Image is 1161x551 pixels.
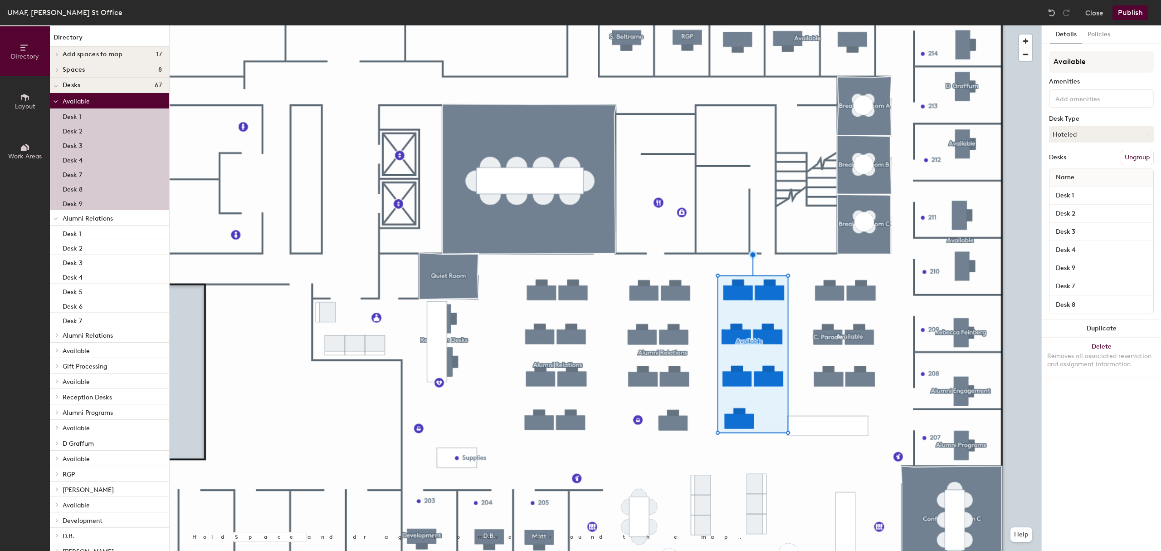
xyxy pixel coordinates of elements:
p: Desk 4 [63,154,83,164]
span: Reception Desks [63,394,112,401]
p: Desk 4 [63,271,83,281]
img: Undo [1047,8,1056,17]
p: Desk 9 [63,197,83,208]
button: Help [1010,527,1032,542]
span: Spaces [63,66,85,74]
div: Amenities [1049,78,1154,85]
span: RGP [63,471,75,478]
span: Gift Processing [63,363,107,370]
span: Available [63,502,90,509]
span: Directory [11,53,39,60]
h1: Directory [50,33,169,47]
span: Add spaces to map [63,51,123,58]
button: DeleteRemoves all associated reservation and assignment information [1042,338,1161,378]
button: Ungroup [1121,150,1154,165]
button: Hoteled [1049,126,1154,143]
p: Desk 1 [63,110,81,121]
p: Desk 6 [63,300,83,310]
img: Redo [1062,8,1071,17]
button: Duplicate [1042,320,1161,338]
span: Available [63,98,90,105]
p: Desk 3 [63,256,83,267]
p: Desk 2 [63,125,83,135]
span: Alumni Programs [63,409,113,417]
span: Layout [15,103,35,110]
span: Available [63,378,90,386]
div: UMAF, [PERSON_NAME] St Office [7,7,122,18]
span: Alumni Relations [63,332,113,339]
button: Publish [1112,5,1148,20]
input: Unnamed desk [1051,226,1151,238]
p: Desk 3 [63,139,83,150]
div: Removes all associated reservation and assignment information [1047,352,1156,369]
span: D Graffum [63,440,94,448]
p: Desk 8 [63,183,83,193]
button: Close [1085,5,1103,20]
span: 8 [158,66,162,74]
input: Unnamed desk [1051,280,1151,293]
p: Desk 7 [63,168,82,179]
button: Policies [1082,25,1116,44]
span: Available [63,424,90,432]
span: 17 [156,51,162,58]
span: [PERSON_NAME] [63,486,114,494]
span: Name [1051,169,1079,186]
button: Details [1050,25,1082,44]
span: Available [63,347,90,355]
p: Desk 7 [63,315,82,325]
input: Unnamed desk [1051,298,1151,311]
div: Desk Type [1049,115,1154,123]
span: Development [63,517,102,525]
p: Desk 5 [63,285,83,296]
input: Unnamed desk [1051,207,1151,220]
input: Unnamed desk [1051,244,1151,256]
p: Desk 2 [63,242,83,252]
input: Add amenities [1054,93,1135,103]
input: Unnamed desk [1051,189,1151,202]
span: Desks [63,82,80,89]
div: Desks [1049,154,1066,161]
p: Desk 1 [63,227,81,238]
span: Available [63,455,90,463]
span: Alumni Relations [63,215,113,222]
span: D.B. [63,532,74,540]
span: 67 [155,82,162,89]
input: Unnamed desk [1051,262,1151,275]
span: Work Areas [8,153,42,160]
